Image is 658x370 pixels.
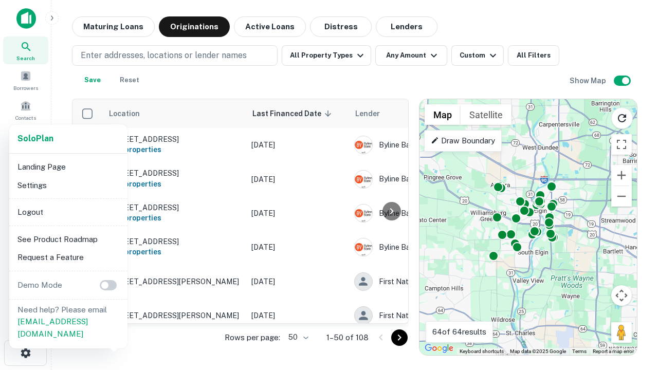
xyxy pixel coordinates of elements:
li: Logout [13,203,123,221]
a: SoloPlan [17,133,53,145]
strong: Solo Plan [17,134,53,143]
p: Need help? Please email [17,304,119,340]
li: Settings [13,176,123,195]
li: See Product Roadmap [13,230,123,249]
iframe: Chat Widget [607,288,658,337]
li: Request a Feature [13,248,123,267]
li: Landing Page [13,158,123,176]
a: [EMAIL_ADDRESS][DOMAIN_NAME] [17,317,88,338]
p: Demo Mode [13,279,66,291]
